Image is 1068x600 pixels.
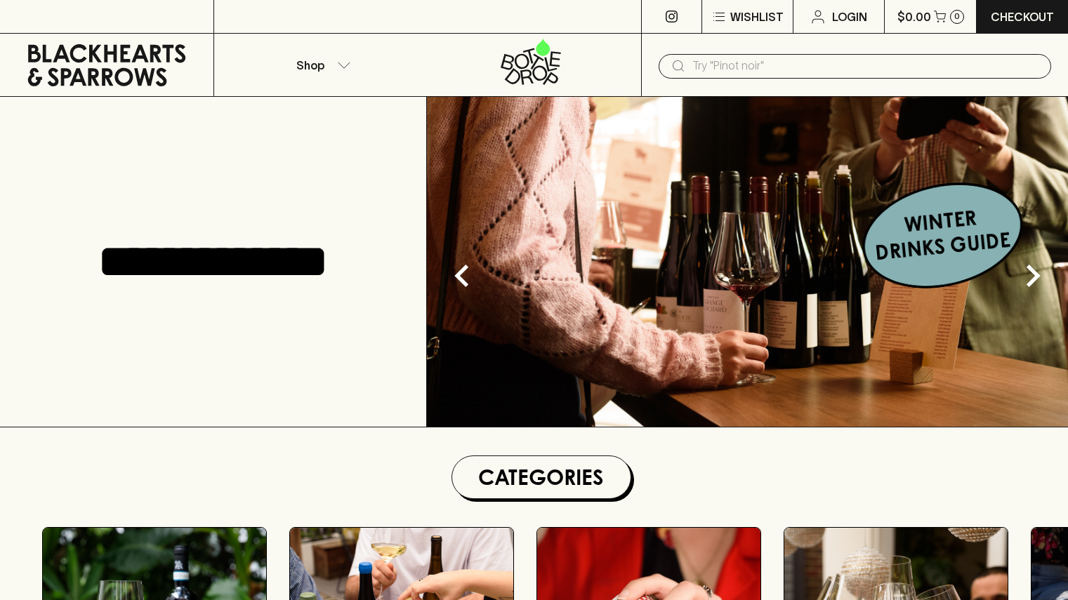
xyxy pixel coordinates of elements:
[991,8,1054,25] p: Checkout
[427,97,1068,427] img: optimise
[897,8,931,25] p: $0.00
[434,248,490,304] button: Previous
[730,8,784,25] p: Wishlist
[1005,248,1061,304] button: Next
[214,8,226,25] p: ⠀
[296,57,324,74] p: Shop
[692,55,1040,77] input: Try "Pinot noir"
[832,8,867,25] p: Login
[214,34,428,96] button: Shop
[458,462,625,493] h1: Categories
[954,13,960,20] p: 0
